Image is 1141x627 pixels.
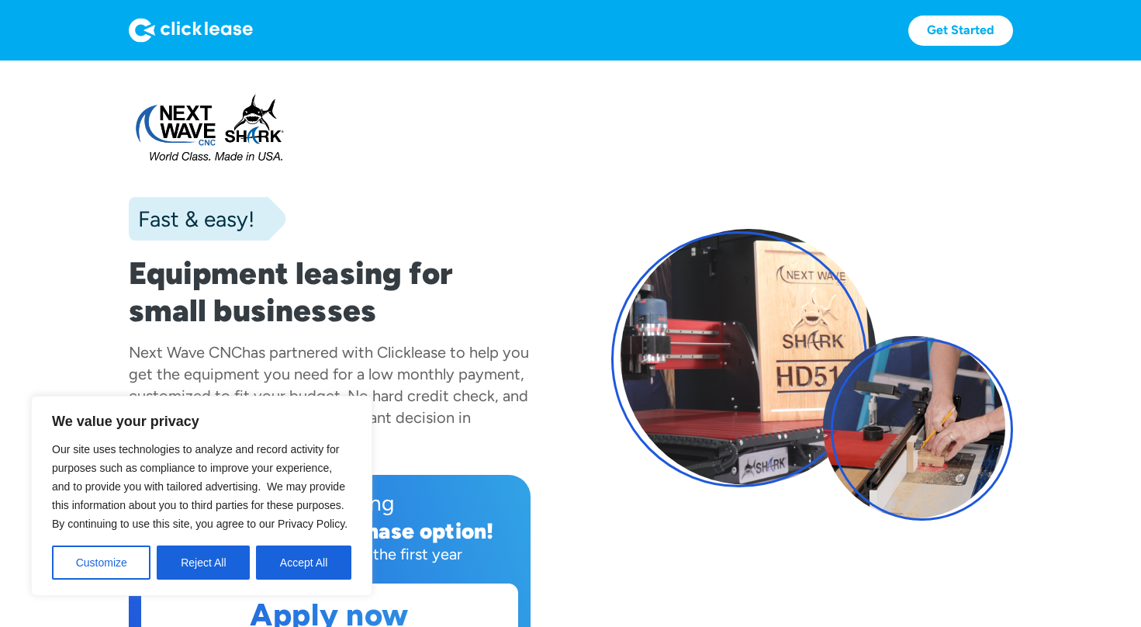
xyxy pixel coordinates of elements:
[129,18,253,43] img: Logo
[129,343,242,362] div: Next Wave CNC
[52,412,351,431] p: We value your privacy
[157,546,250,580] button: Reject All
[129,255,531,329] h1: Equipment leasing for small businesses
[129,203,254,234] div: Fast & easy!
[129,343,529,449] div: has partnered with Clicklease to help you get the equipment you need for a low monthly payment, c...
[908,16,1013,46] a: Get Started
[31,396,372,596] div: We value your privacy
[52,546,150,580] button: Customize
[52,443,347,530] span: Our site uses technologies to analyze and record activity for purposes such as compliance to impr...
[256,546,351,580] button: Accept All
[260,518,494,544] div: early purchase option!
